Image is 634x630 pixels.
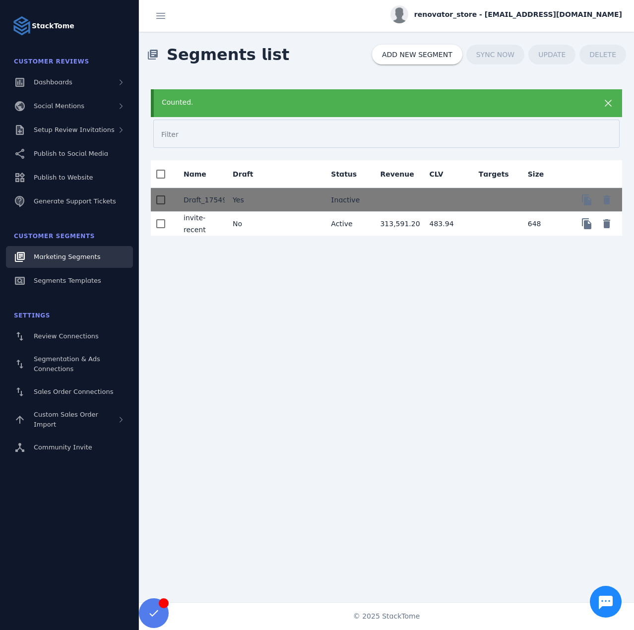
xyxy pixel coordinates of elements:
strong: StackTome [32,21,74,31]
span: Social Mentions [34,102,84,110]
span: Segments Templates [34,277,101,284]
span: Review Connections [34,332,99,340]
button: Delete [597,214,617,234]
a: Publish to Website [6,167,133,189]
div: Name [184,169,215,179]
a: Segmentation & Ads Connections [6,349,133,379]
span: Settings [14,312,50,319]
span: Custom Sales Order Import [34,411,98,428]
mat-cell: 313,591.20 [372,212,421,236]
mat-cell: Draft_1754983451120 [176,188,225,212]
span: Dashboards [34,78,72,86]
div: Draft [233,169,262,179]
a: Publish to Social Media [6,143,133,165]
img: Logo image [12,16,32,36]
a: Segments Templates [6,270,133,292]
span: Customer Reviews [14,58,89,65]
span: renovator_store - [EMAIL_ADDRESS][DOMAIN_NAME] [414,9,622,20]
mat-cell: invite-recent [176,212,225,236]
div: Counted. [162,97,569,108]
span: Sales Order Connections [34,388,113,395]
span: Segments list [159,35,297,74]
mat-cell: 483.94 [422,212,471,236]
div: Status [331,169,357,179]
span: Generate Support Tickets [34,197,116,205]
span: Publish to Social Media [34,150,108,157]
div: Revenue [380,169,414,179]
div: Size [528,169,553,179]
button: renovator_store - [EMAIL_ADDRESS][DOMAIN_NAME] [390,5,622,23]
mat-header-cell: Targets [471,160,520,188]
span: Setup Review Invitations [34,126,115,133]
div: Revenue [380,169,423,179]
span: ADD NEW SEGMENT [382,51,452,58]
span: © 2025 StackTome [353,611,420,622]
div: CLV [430,169,444,179]
img: profile.jpg [390,5,408,23]
a: Community Invite [6,437,133,458]
div: Draft [233,169,253,179]
mat-icon: library_books [147,49,159,61]
span: Publish to Website [34,174,93,181]
mat-label: Filter [161,130,179,138]
a: Generate Support Tickets [6,190,133,212]
a: Marketing Segments [6,246,133,268]
button: Copy [577,214,597,234]
button: ADD NEW SEGMENT [372,45,462,64]
div: Size [528,169,544,179]
div: CLV [430,169,452,179]
mat-cell: Yes [225,188,274,212]
span: Community Invite [34,443,92,451]
mat-cell: Inactive [323,188,372,212]
span: Segmentation & Ads Connections [34,355,100,373]
button: Delete [597,190,617,210]
a: Review Connections [6,325,133,347]
div: Status [331,169,366,179]
mat-cell: No [225,212,274,236]
div: Name [184,169,206,179]
mat-cell: 648 [520,212,569,236]
span: Marketing Segments [34,253,100,260]
span: Customer Segments [14,233,95,240]
mat-cell: Active [323,212,372,236]
button: Copy [577,190,597,210]
a: Sales Order Connections [6,381,133,403]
